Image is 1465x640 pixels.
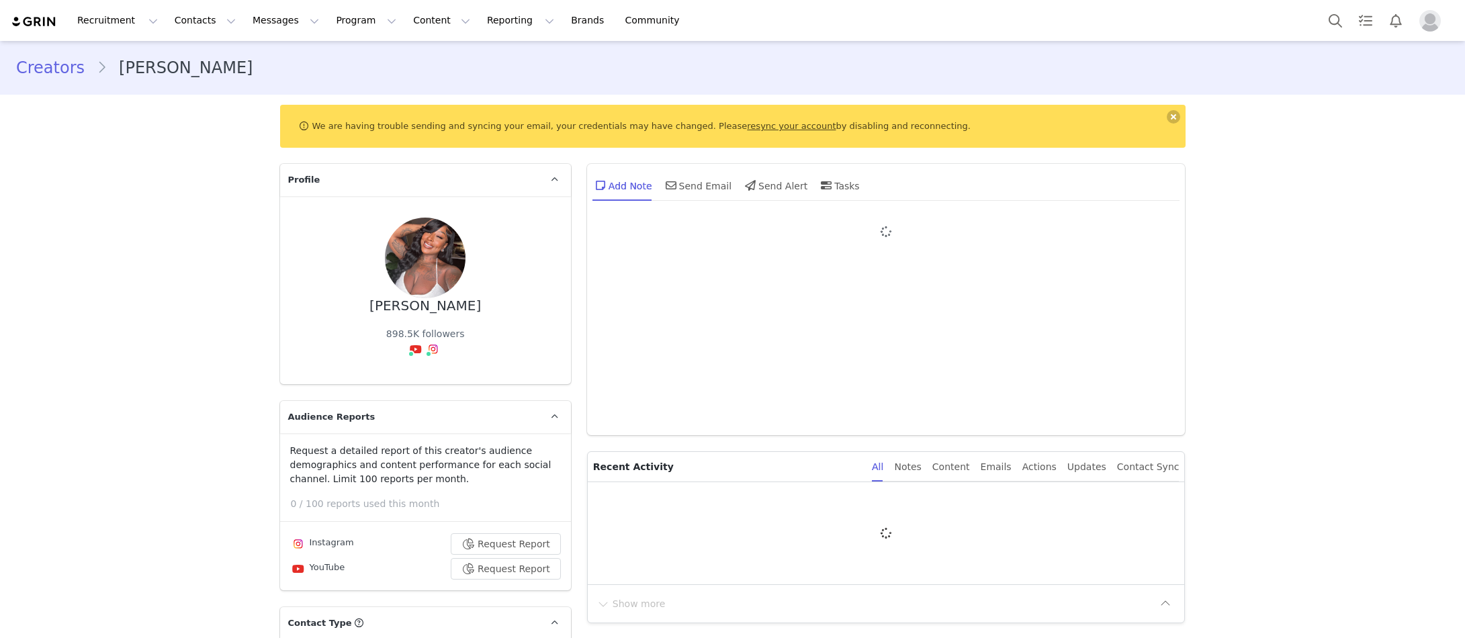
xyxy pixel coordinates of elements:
button: Recruitment [69,5,166,36]
div: Contact Sync [1117,452,1180,482]
button: Request Report [451,533,561,555]
span: Audience Reports [288,410,375,424]
span: Profile [288,173,320,187]
div: We are having trouble sending and syncing your email, your credentials may have changed. Please b... [280,105,1186,148]
div: [PERSON_NAME] [369,298,481,314]
a: Creators [16,56,97,80]
button: Content [405,5,478,36]
p: Request a detailed report of this creator's audience demographics and content performance for eac... [290,444,561,486]
img: instagram.svg [293,539,304,549]
p: Recent Activity [593,452,861,482]
div: Emails [981,452,1012,482]
button: Reporting [479,5,562,36]
button: Request Report [451,558,561,580]
span: Contact Type [288,616,352,630]
a: Community [617,5,694,36]
a: resync your account [747,121,836,131]
img: instagram.svg [428,344,439,355]
button: Search [1321,5,1350,36]
img: grin logo [11,15,58,28]
div: Notes [894,452,921,482]
div: Actions [1022,452,1057,482]
button: Messages [245,5,327,36]
div: Add Note [592,169,652,201]
img: placeholder-profile.jpg [1419,10,1441,32]
div: Content [932,452,970,482]
div: 898.5K followers [386,327,465,341]
div: Send Email [663,169,732,201]
a: Tasks [1351,5,1380,36]
div: Tasks [818,169,860,201]
div: All [872,452,883,482]
div: Instagram [290,536,354,552]
button: Notifications [1381,5,1411,36]
button: Contacts [167,5,244,36]
div: Send Alert [742,169,807,201]
a: Brands [563,5,616,36]
button: Profile [1411,10,1454,32]
button: Show more [596,593,666,614]
button: Program [328,5,404,36]
p: 0 / 100 reports used this month [291,497,571,511]
div: YouTube [290,561,345,577]
img: 6bf0d4c5-6ec4-4140-97d2-de82cbd24dfd.jpg [385,218,465,298]
div: Updates [1067,452,1106,482]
